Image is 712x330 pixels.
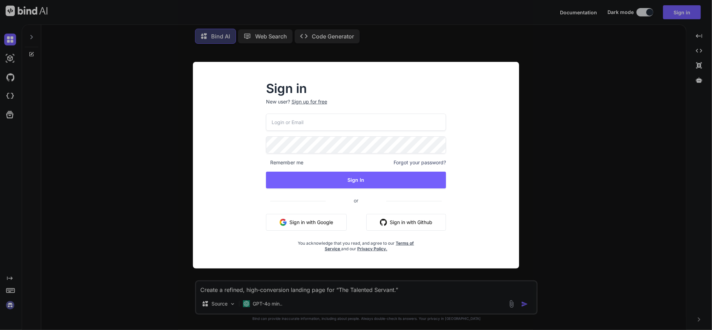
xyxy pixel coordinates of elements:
[366,214,446,231] button: Sign in with Github
[292,98,327,105] div: Sign up for free
[266,214,347,231] button: Sign in with Google
[357,246,387,251] a: Privacy Policy.
[266,114,446,131] input: Login or Email
[325,241,414,251] a: Terms of Service
[266,172,446,188] button: Sign In
[380,219,387,226] img: github
[280,219,287,226] img: google
[266,98,446,114] p: New user?
[394,159,446,166] span: Forgot your password?
[266,159,303,166] span: Remember me
[326,192,386,209] span: or
[266,83,446,94] h2: Sign in
[296,236,416,252] div: You acknowledge that you read, and agree to our and our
